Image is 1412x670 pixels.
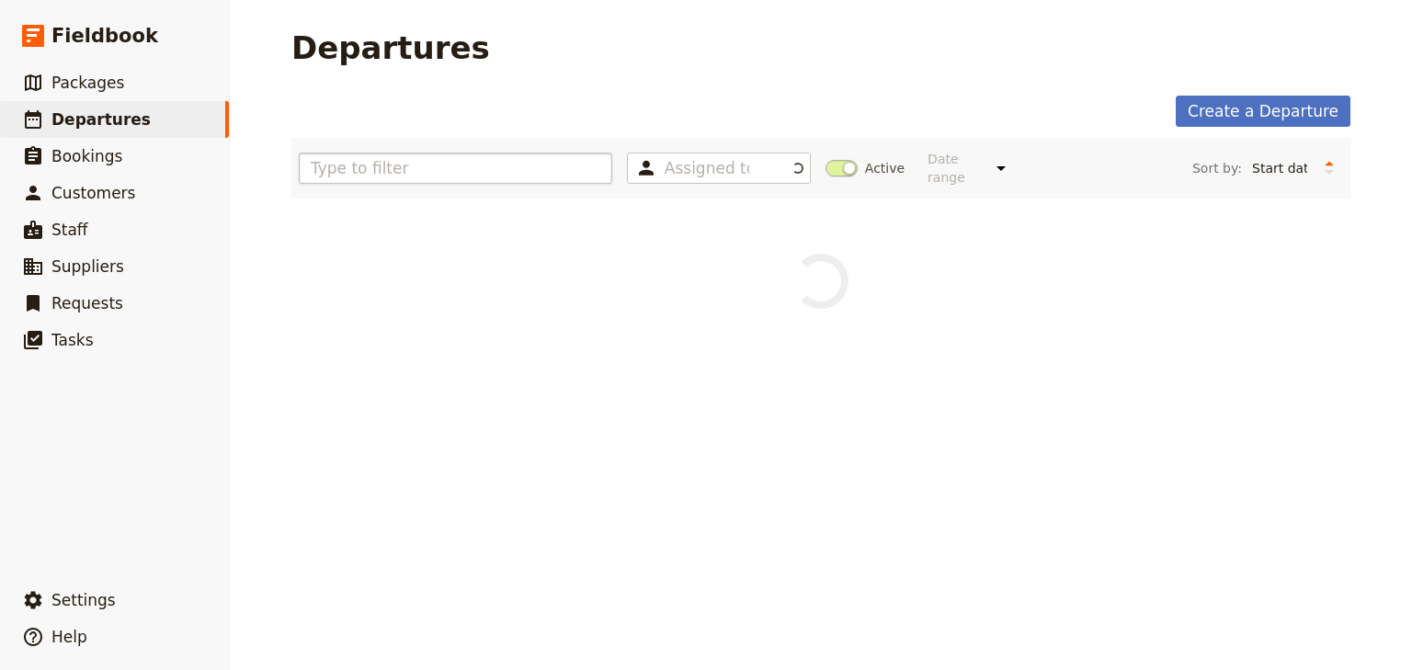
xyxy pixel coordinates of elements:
button: Change sort direction [1315,154,1343,182]
span: Tasks [51,331,94,349]
span: Bookings [51,147,122,165]
span: Staff [51,221,88,239]
h1: Departures [291,29,490,66]
input: Assigned to [665,157,749,179]
select: Sort by: [1244,154,1315,182]
span: Sort by: [1192,159,1242,177]
span: Settings [51,591,116,609]
span: Requests [51,294,123,312]
input: Type to filter [299,153,612,184]
span: Fieldbook [51,22,158,50]
span: Departures [51,110,151,129]
span: Suppliers [51,257,124,276]
span: Active [865,159,905,177]
span: Packages [51,74,124,92]
span: Help [51,628,87,646]
span: Customers [51,184,135,202]
a: Create a Departure [1176,96,1350,127]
